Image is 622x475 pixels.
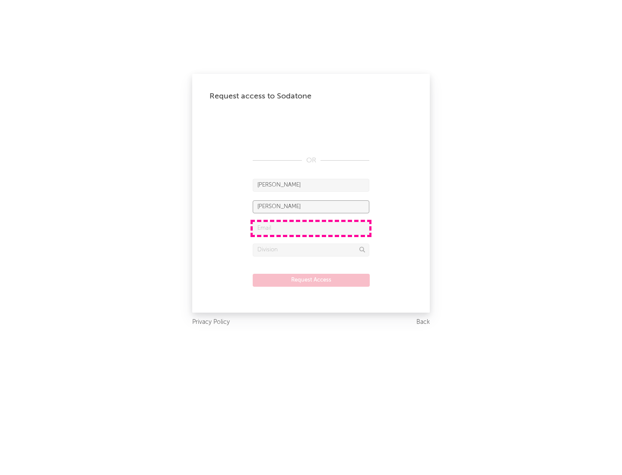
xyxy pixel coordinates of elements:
[253,200,369,213] input: Last Name
[253,222,369,235] input: Email
[209,91,413,101] div: Request access to Sodatone
[416,317,430,328] a: Back
[253,155,369,166] div: OR
[253,274,370,287] button: Request Access
[253,244,369,256] input: Division
[253,179,369,192] input: First Name
[192,317,230,328] a: Privacy Policy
